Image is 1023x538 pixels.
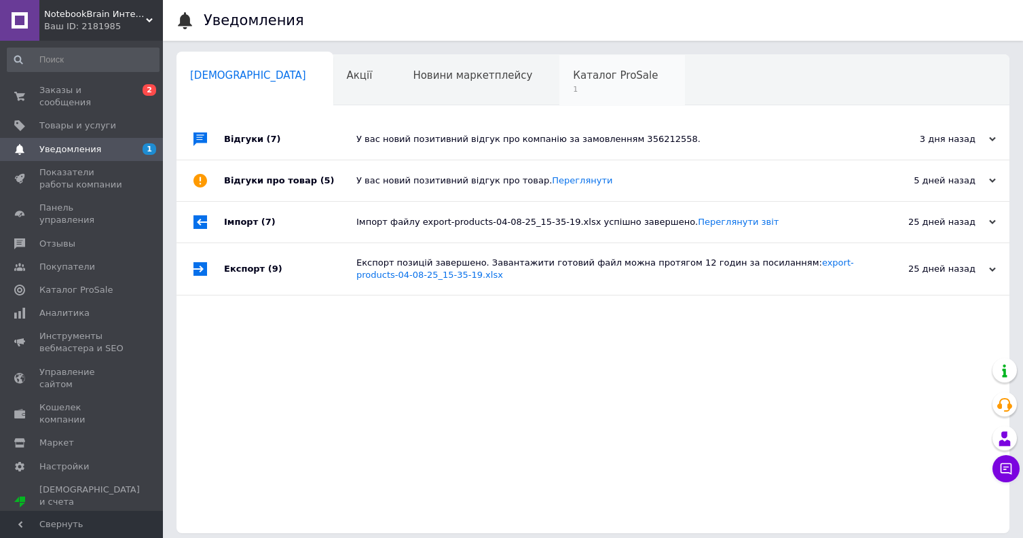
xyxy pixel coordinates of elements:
[190,69,306,82] span: [DEMOGRAPHIC_DATA]
[860,175,996,187] div: 5 дней назад
[143,143,156,155] span: 1
[39,202,126,226] span: Панель управления
[39,401,126,426] span: Кошелек компании
[860,216,996,228] div: 25 дней назад
[224,160,356,201] div: Відгуки про товар
[356,257,854,280] a: export-products-04-08-25_15-35-19.xlsx
[39,84,126,109] span: Заказы и сообщения
[261,217,276,227] span: (7)
[320,175,335,185] span: (5)
[39,166,126,191] span: Показатели работы компании
[698,217,779,227] a: Переглянути звіт
[39,261,95,273] span: Покупатели
[39,143,101,156] span: Уведомления
[44,8,146,20] span: NotebookBrain Интернет-магазин комплектующих для ноутбуков Киев, Одесса.
[44,20,163,33] div: Ваш ID: 2181985
[552,175,612,185] a: Переглянути
[268,264,282,274] span: (9)
[356,175,860,187] div: У вас новий позитивний відгук про товар.
[39,238,75,250] span: Отзывы
[267,134,281,144] span: (7)
[39,508,140,520] div: Prom топ
[224,202,356,243] div: Імпорт
[860,133,996,145] div: 3 дня назад
[39,120,116,132] span: Товары и услуги
[224,243,356,295] div: Експорт
[39,461,89,473] span: Настройки
[413,69,532,82] span: Новини маркетплейсу
[7,48,160,72] input: Поиск
[573,69,658,82] span: Каталог ProSale
[860,263,996,275] div: 25 дней назад
[356,257,860,281] div: Експорт позицій завершено. Завантажити готовий файл можна протягом 12 годин за посиланням:
[992,455,1020,482] button: Чат с покупателем
[39,330,126,355] span: Инструменты вебмастера и SEO
[39,437,74,449] span: Маркет
[356,133,860,145] div: У вас новий позитивний відгук про компанію за замовленням 356212558.
[573,84,658,94] span: 1
[143,84,156,96] span: 2
[39,484,140,521] span: [DEMOGRAPHIC_DATA] и счета
[204,12,304,29] h1: Уведомления
[347,69,373,82] span: Акції
[224,119,356,160] div: Відгуки
[39,307,90,319] span: Аналитика
[39,284,113,296] span: Каталог ProSale
[356,216,860,228] div: Імпорт файлу export-products-04-08-25_15-35-19.xlsx успішно завершено.
[39,366,126,391] span: Управление сайтом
